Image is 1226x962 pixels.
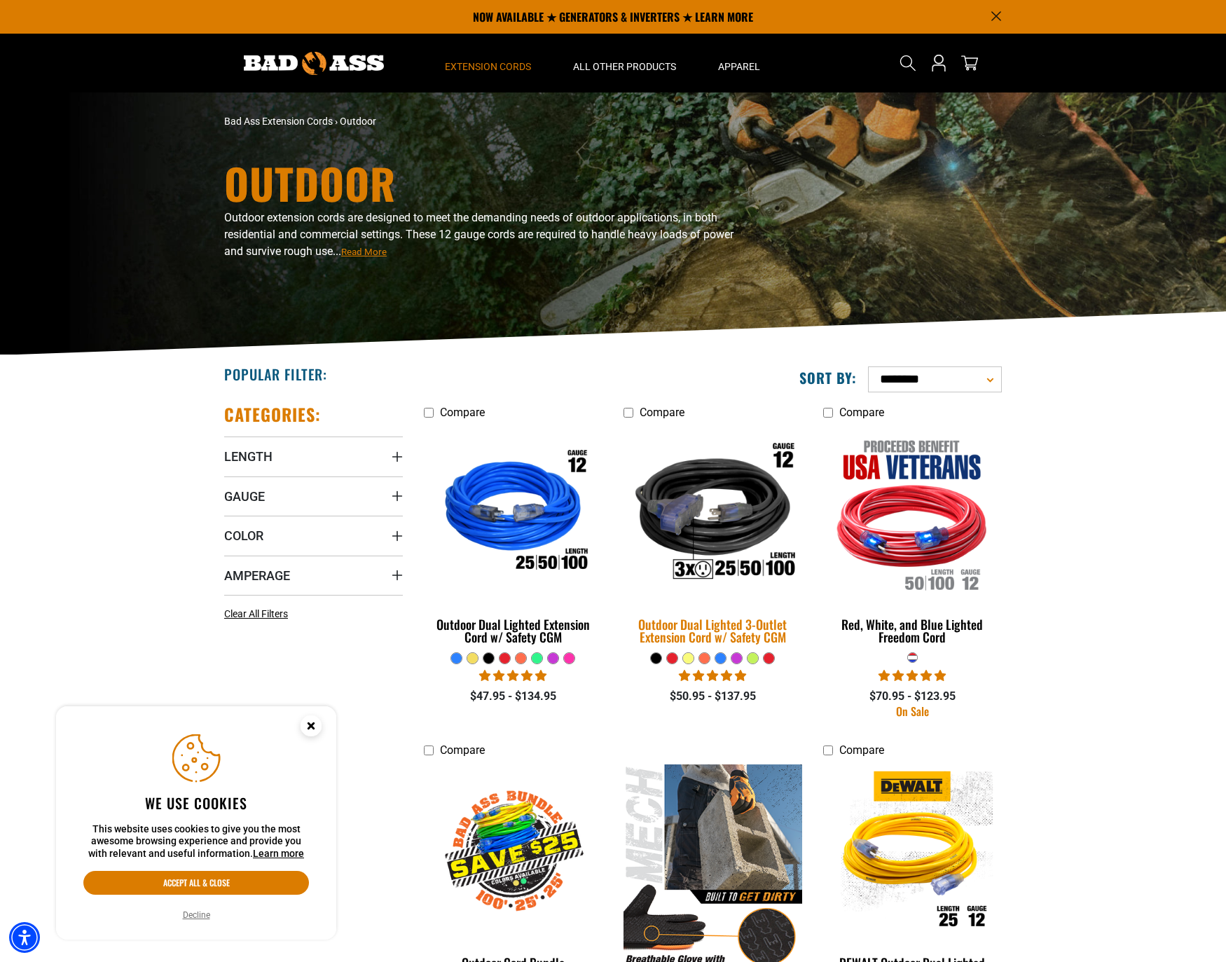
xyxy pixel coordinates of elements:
span: Clear All Filters [224,608,288,619]
summary: Length [224,437,403,476]
summary: Apparel [697,34,781,92]
span: Compare [440,743,485,757]
h2: Popular Filter: [224,365,327,383]
span: Gauge [224,488,265,504]
img: Outdoor Dual Lighted Extension Cord w/ Safety CGM [425,433,602,594]
span: Apparel [718,60,760,73]
summary: All Other Products [552,34,697,92]
summary: Search [897,52,919,74]
h2: Categories: [224,404,321,425]
a: cart [958,55,981,71]
div: Outdoor Dual Lighted 3-Outlet Extension Cord w/ Safety CGM [624,618,802,643]
span: Compare [440,406,485,419]
span: Outdoor extension cords are designed to meet the demanding needs of outdoor applications, in both... [224,211,733,258]
h2: We use cookies [83,794,309,812]
img: DEWALT Outdoor Dual Lighted Extension Cord [824,771,1000,932]
div: $50.95 - $137.95 [624,688,802,705]
summary: Gauge [224,476,403,516]
button: Decline [179,908,214,922]
div: On Sale [823,706,1002,717]
div: Accessibility Menu [9,922,40,953]
div: Outdoor Dual Lighted Extension Cord w/ Safety CGM [424,618,602,643]
span: Compare [839,406,884,419]
p: This website uses cookies to give you the most awesome browsing experience and provide you with r... [83,823,309,860]
a: Outdoor Dual Lighted Extension Cord w/ Safety CGM Outdoor Dual Lighted Extension Cord w/ Safety CGM [424,426,602,652]
summary: Amperage [224,556,403,595]
span: Outdoor [340,116,376,127]
button: Accept all & close [83,871,309,895]
img: Outdoor Cord Bundle [425,771,602,932]
span: Read More [341,247,387,257]
img: Bad Ass Extension Cords [244,52,384,75]
img: Outdoor Dual Lighted 3-Outlet Extension Cord w/ Safety CGM [614,424,811,603]
span: Color [224,528,263,544]
span: All Other Products [573,60,676,73]
summary: Color [224,516,403,555]
span: 4.83 stars [479,669,546,682]
label: Sort by: [799,369,857,387]
span: Extension Cords [445,60,531,73]
div: $70.95 - $123.95 [823,688,1002,705]
div: Red, White, and Blue Lighted Freedom Cord [823,618,1002,643]
a: Bad Ass Extension Cords [224,116,333,127]
summary: Extension Cords [424,34,552,92]
span: 4.80 stars [679,669,746,682]
a: Clear All Filters [224,607,294,621]
button: Close this option [286,706,336,750]
aside: Cookie Consent [56,706,336,940]
a: This website uses cookies to give you the most awesome browsing experience and provide you with r... [253,848,304,859]
a: Red, White, and Blue Lighted Freedom Cord Red, White, and Blue Lighted Freedom Cord [823,426,1002,652]
a: Outdoor Dual Lighted 3-Outlet Extension Cord w/ Safety CGM Outdoor Dual Lighted 3-Outlet Extensio... [624,426,802,652]
a: Open this option [928,34,950,92]
nav: breadcrumbs [224,114,736,129]
span: Length [224,448,273,465]
span: Compare [640,406,684,419]
h1: Outdoor [224,162,736,204]
span: Amperage [224,568,290,584]
span: 5.00 stars [879,669,946,682]
img: Red, White, and Blue Lighted Freedom Cord [824,433,1000,594]
span: › [335,116,338,127]
div: $47.95 - $134.95 [424,688,602,705]
span: Compare [839,743,884,757]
